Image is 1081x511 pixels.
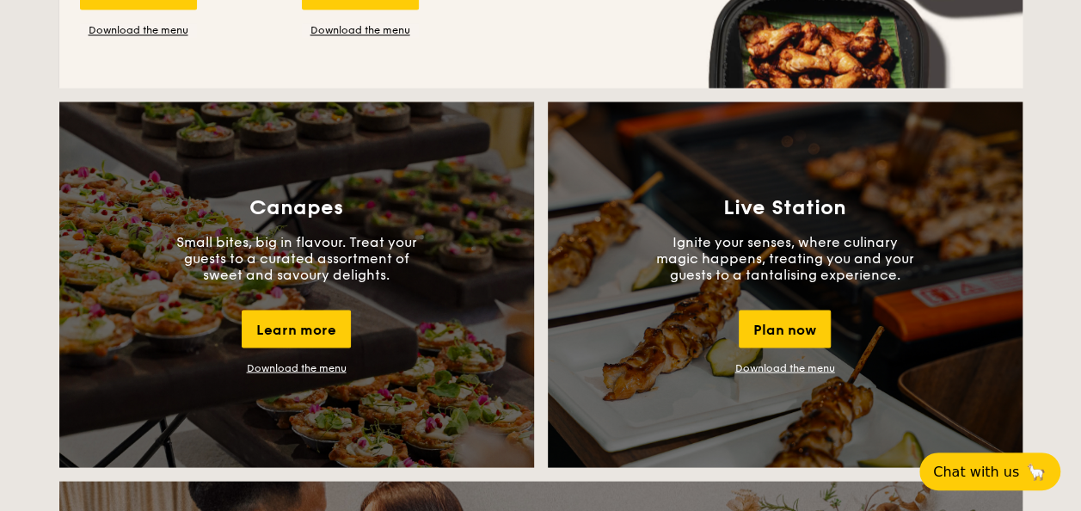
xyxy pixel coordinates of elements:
[242,310,351,348] div: Learn more
[247,361,347,373] a: Download the menu
[302,23,419,37] a: Download the menu
[919,453,1060,490] button: Chat with us🦙
[723,195,846,219] h3: Live Station
[80,23,197,37] a: Download the menu
[735,361,835,373] a: Download the menu
[168,233,426,282] p: Small bites, big in flavour. Treat your guests to a curated assortment of sweet and savoury delig...
[656,233,914,282] p: Ignite your senses, where culinary magic happens, treating you and your guests to a tantalising e...
[739,310,831,348] div: Plan now
[1026,462,1047,482] span: 🦙
[933,464,1019,480] span: Chat with us
[249,195,343,219] h3: Canapes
